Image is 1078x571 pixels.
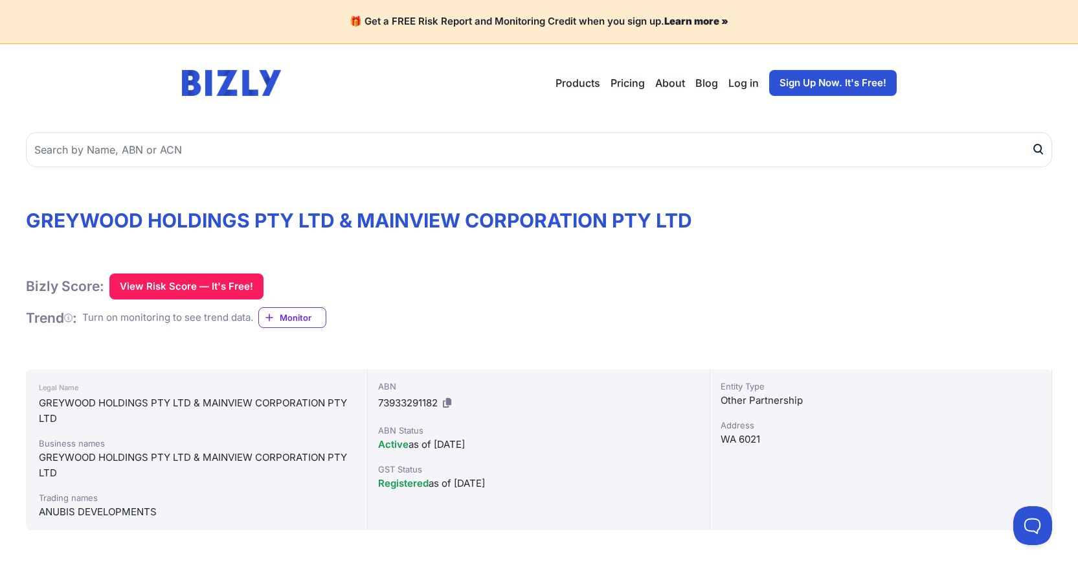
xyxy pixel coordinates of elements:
[39,437,354,450] div: Business names
[280,311,326,324] span: Monitor
[378,476,699,491] div: as of [DATE]
[378,477,429,489] span: Registered
[378,424,699,437] div: ABN Status
[695,75,718,91] a: Blog
[378,437,699,452] div: as of [DATE]
[655,75,685,91] a: About
[721,393,1041,408] div: Other Partnership
[82,310,253,325] div: Turn on monitoring to see trend data.
[721,419,1041,432] div: Address
[664,15,728,27] a: Learn more »
[556,75,600,91] button: Products
[378,438,409,450] span: Active
[39,491,354,504] div: Trading names
[378,397,438,409] span: 73933291182
[258,307,326,328] a: Monitor
[39,380,354,395] div: Legal Name
[721,380,1041,393] div: Entity Type
[611,75,645,91] a: Pricing
[378,463,699,476] div: GST Status
[378,380,699,393] div: ABN
[769,70,897,96] a: Sign Up Now. It's Free!
[728,75,759,91] a: Log in
[109,274,264,299] button: View Risk Score — It's Free!
[39,504,354,520] div: ANUBIS DEVELOPMENTS
[39,395,354,426] div: GREYWOOD HOLDINGS PTY LTD & MAINVIEW CORPORATION PTY LTD
[721,432,1041,447] div: WA 6021
[26,209,1052,232] h1: GREYWOOD HOLDINGS PTY LTD & MAINVIEW CORPORATION PTY LTD
[16,16,1062,28] h4: 🎁 Get a FREE Risk Report and Monitoring Credit when you sign up.
[1013,506,1052,545] iframe: Toggle Customer Support
[26,132,1052,167] input: Search by Name, ABN or ACN
[39,450,354,481] div: GREYWOOD HOLDINGS PTY LTD & MAINVIEW CORPORATION PTY LTD
[26,277,104,295] h1: Bizly Score:
[26,309,77,327] h1: Trend :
